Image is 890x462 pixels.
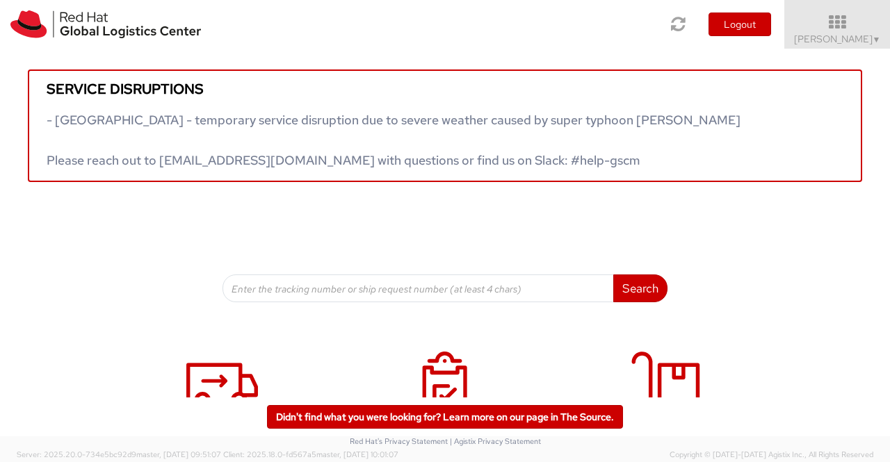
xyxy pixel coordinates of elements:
span: [PERSON_NAME] [794,33,881,45]
span: master, [DATE] 09:51:07 [136,449,221,459]
span: master, [DATE] 10:01:07 [316,449,398,459]
a: | Agistix Privacy Statement [450,436,541,446]
span: ▼ [873,34,881,45]
a: Service disruptions - [GEOGRAPHIC_DATA] - temporary service disruption due to severe weather caus... [28,69,862,182]
span: Client: 2025.18.0-fd567a5 [223,449,398,459]
input: Enter the tracking number or ship request number (at least 4 chars) [222,274,614,302]
a: Didn't find what you were looking for? Learn more on our page in The Source. [267,405,623,429]
span: Copyright © [DATE]-[DATE] Agistix Inc., All Rights Reserved [670,449,873,461]
button: Logout [709,13,771,36]
a: Red Hat's Privacy Statement [350,436,448,446]
button: Search [613,274,667,302]
h5: Service disruptions [47,81,843,97]
span: - [GEOGRAPHIC_DATA] - temporary service disruption due to severe weather caused by super typhoon ... [47,112,741,168]
span: Server: 2025.20.0-734e5bc92d9 [17,449,221,459]
img: rh-logistics-00dfa346123c4ec078e1.svg [10,10,201,38]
